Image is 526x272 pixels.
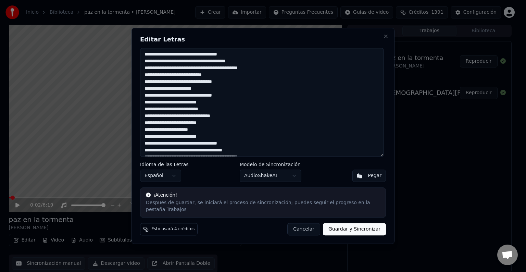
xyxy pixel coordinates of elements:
[323,223,386,236] button: Guardar y Sincronizar
[240,162,301,167] label: Modelo de Sincronización
[140,36,386,42] h2: Editar Letras
[146,192,380,199] div: ¡Atención!
[368,173,381,180] div: Pegar
[352,170,386,182] button: Pegar
[140,162,189,167] label: Idioma de las Letras
[287,223,320,236] button: Cancelar
[146,200,380,213] div: Después de guardar, se iniciará el proceso de sincronización; puedes seguir el progreso en la pes...
[151,227,195,232] span: Esto usará 4 créditos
